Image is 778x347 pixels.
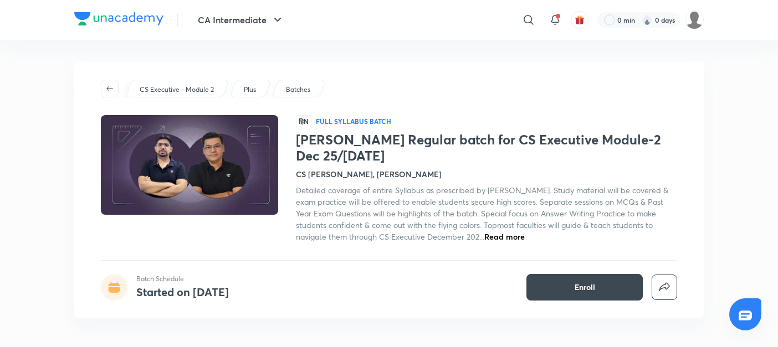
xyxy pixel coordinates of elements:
[526,274,643,301] button: Enroll
[138,85,216,95] a: CS Executive - Module 2
[244,85,256,95] p: Plus
[296,168,442,180] h4: CS [PERSON_NAME], [PERSON_NAME]
[242,85,258,95] a: Plus
[140,85,214,95] p: CS Executive - Module 2
[136,274,229,284] p: Batch Schedule
[286,85,310,95] p: Batches
[642,14,653,25] img: streak
[296,115,311,127] span: हिN
[296,185,668,242] span: Detailed coverage of entire Syllabus as prescribed by [PERSON_NAME]. Study material will be cover...
[296,132,677,164] h1: [PERSON_NAME] Regular batch for CS Executive Module-2 Dec 25/[DATE]
[284,85,313,95] a: Batches
[316,117,391,126] p: Full Syllabus Batch
[191,9,291,31] button: CA Intermediate
[74,12,163,25] img: Company Logo
[575,15,585,25] img: avatar
[136,284,229,299] h4: Started on [DATE]
[74,12,163,28] a: Company Logo
[571,11,588,29] button: avatar
[685,11,704,29] img: adnan
[484,231,525,242] span: Read more
[575,282,595,293] span: Enroll
[99,114,280,216] img: Thumbnail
